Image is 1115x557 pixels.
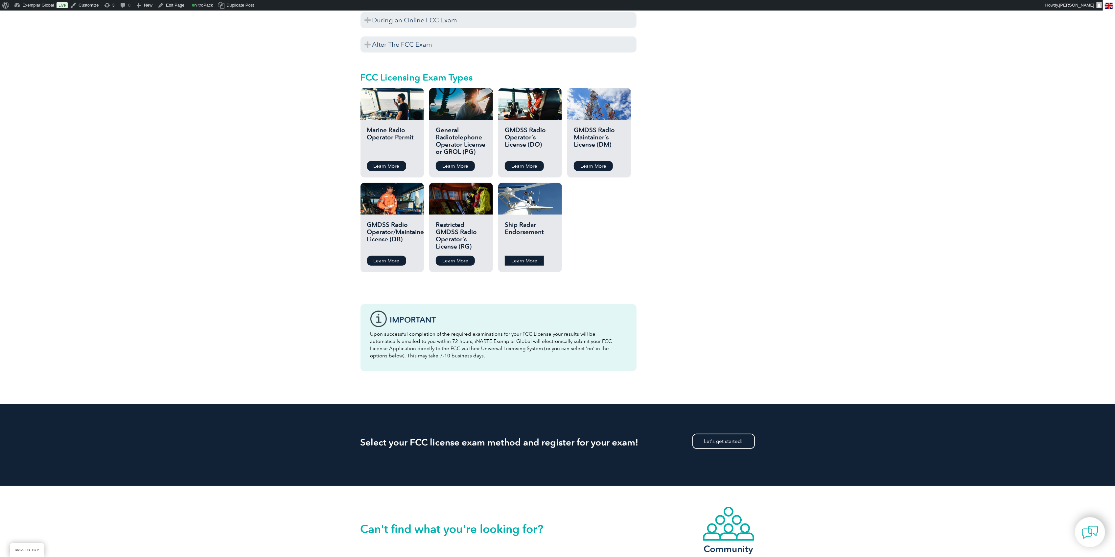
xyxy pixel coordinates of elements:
[505,161,544,171] a: Learn More
[692,434,755,449] a: Let's get started!
[505,221,555,251] h2: Ship Radar Endorsement
[436,127,486,156] h2: General Radiotelephone Operator License or GROL (PG)
[574,161,613,171] a: Learn More
[505,256,544,266] a: Learn More
[436,256,475,266] a: Learn More
[367,256,406,266] a: Learn More
[505,127,555,156] h2: GMDSS Radio Operator’s License (DO)
[1059,3,1094,8] span: [PERSON_NAME]
[370,330,627,359] p: Upon successful completion of the required examinations for your FCC License your results will be...
[360,72,637,83] h2: FCC Licensing Exam Types
[574,127,624,156] h2: GMDSS Radio Maintainer’s License (DM)
[702,545,755,553] h3: Community
[360,524,558,534] h2: Can't find what you're looking for?
[1105,3,1113,9] img: en
[702,506,755,542] img: icon-community.webp
[436,221,486,251] h2: Restricted GMDSS Radio Operator’s License (RG)
[367,127,417,156] h2: Marine Radio Operator Permit
[360,36,637,53] h3: After The FCC Exam
[10,543,44,557] a: BACK TO TOP
[390,316,627,324] h3: IMPORTANT
[360,437,755,448] h2: Select your FCC license exam method and register for your exam!
[436,161,475,171] a: Learn More
[367,161,406,171] a: Learn More
[1082,524,1098,541] img: contact-chat.png
[367,221,417,251] h2: GMDSS Radio Operator/Maintainer License (DB)
[360,12,637,28] h3: During an Online FCC Exam
[57,2,68,8] a: Live
[702,506,755,553] a: Community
